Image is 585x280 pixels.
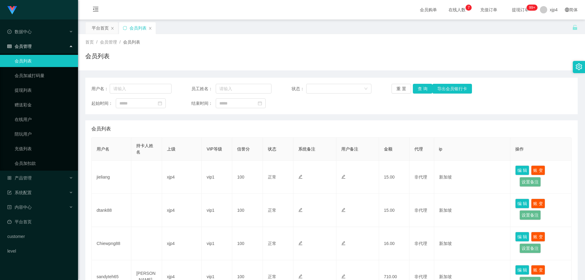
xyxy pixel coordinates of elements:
span: 提现订单 [509,8,532,12]
span: 充值订单 [477,8,500,12]
i: 图标: calendar [158,101,162,105]
button: 账 变 [531,232,545,242]
input: 请输入 [110,84,172,94]
span: 会员管理 [100,40,117,44]
button: 账 变 [531,165,545,175]
a: 会员加减打码量 [15,69,73,82]
div: 平台首页 [92,22,109,34]
a: 充值列表 [15,143,73,155]
sup: 182 [526,5,537,11]
span: 在线人数 [445,8,469,12]
i: 图标: unlock [572,25,578,30]
i: 图标: menu-fold [85,0,106,20]
td: vip1 [202,227,232,260]
span: VIP等级 [207,147,222,151]
td: 100 [232,161,263,194]
span: 用户名： [91,86,110,92]
span: 系统配置 [7,190,32,195]
span: 系统备注 [298,147,315,151]
button: 重 置 [392,84,411,94]
span: 非代理 [414,208,427,213]
td: 100 [232,227,263,260]
button: 设置备注 [519,243,541,253]
td: 15.00 [379,161,409,194]
td: xjp4 [162,161,202,194]
button: 编 辑 [515,199,529,208]
i: 图标: calendar [258,101,262,105]
span: 会员列表 [123,40,140,44]
a: 提现列表 [15,84,73,96]
span: 代理 [414,147,423,151]
sup: 7 [466,5,472,11]
span: 正常 [268,208,276,213]
i: 图标: edit [341,241,346,245]
button: 编 辑 [515,265,529,275]
td: 16.00 [379,227,409,260]
span: 内容中心 [7,205,32,210]
span: / [96,40,97,44]
button: 账 变 [531,265,545,275]
i: 图标: edit [298,241,303,245]
span: 状态 [268,147,276,151]
a: 会员列表 [15,55,73,67]
i: 图标: sync [123,26,127,30]
span: 起始时间： [91,100,116,107]
td: jieliang [92,161,131,194]
a: 会员加扣款 [15,157,73,169]
a: 赠送彩金 [15,99,73,111]
button: 设置备注 [519,210,541,220]
i: 图标: profile [7,205,12,209]
button: 导出会员银行卡 [432,84,472,94]
input: 请输入 [216,84,271,94]
i: 图标: edit [341,175,346,179]
span: 操作 [515,147,524,151]
span: 首页 [85,40,94,44]
span: 数据中心 [7,29,32,34]
a: 陪玩用户 [15,128,73,140]
i: 图标: form [7,190,12,195]
span: 正常 [268,175,276,179]
td: 100 [232,194,263,227]
i: 图标: check-circle-o [7,30,12,34]
span: 非代理 [414,274,427,279]
i: 图标: setting [576,63,582,70]
button: 编 辑 [515,232,529,242]
i: 图标: close [148,27,152,30]
i: 图标: appstore-o [7,176,12,180]
i: 图标: edit [298,208,303,212]
span: 正常 [268,241,276,246]
span: / [119,40,121,44]
span: 信誉分 [237,147,250,151]
span: 非代理 [414,175,427,179]
span: 状态： [292,86,307,92]
div: 会员列表 [129,22,147,34]
button: 账 变 [531,199,545,208]
button: 查 询 [413,84,432,94]
td: 15.00 [379,194,409,227]
span: ip [439,147,442,151]
span: 上级 [167,147,175,151]
p: 7 [468,5,470,11]
span: 结束时间： [191,100,216,107]
span: 用户备注 [341,147,358,151]
a: customer [7,230,73,243]
span: 非代理 [414,241,427,246]
td: vip1 [202,194,232,227]
span: 用户名 [97,147,109,151]
a: 在线用户 [15,113,73,126]
td: dtank88 [92,194,131,227]
a: 图标: dashboard平台首页 [7,216,73,228]
button: 设置备注 [519,177,541,187]
td: 新加坡 [434,161,511,194]
i: 图标: edit [298,175,303,179]
button: 编 辑 [515,165,529,175]
td: 新加坡 [434,227,511,260]
span: 员工姓名： [191,86,216,92]
img: logo.9652507e.png [7,6,17,15]
span: 金额 [384,147,392,151]
i: 图标: edit [341,274,346,278]
td: vip1 [202,161,232,194]
span: 产品管理 [7,175,32,180]
i: 图标: edit [341,208,346,212]
span: 正常 [268,274,276,279]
